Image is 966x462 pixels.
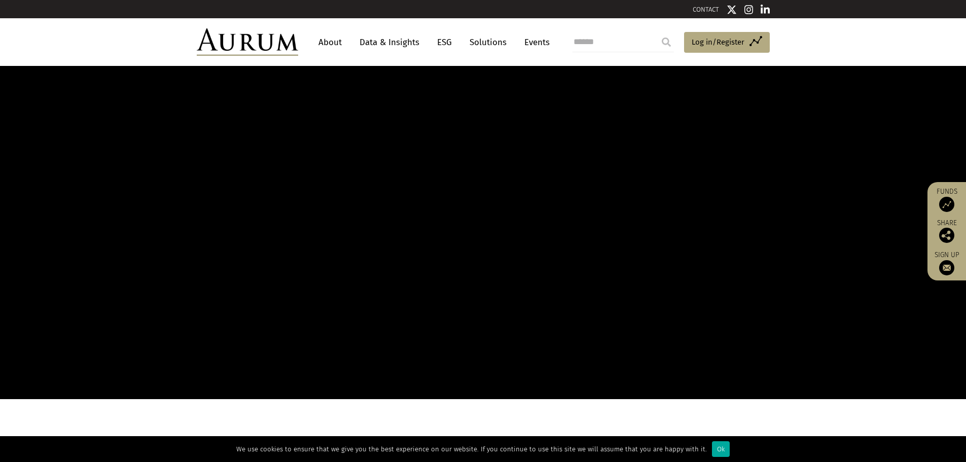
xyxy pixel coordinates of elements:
[684,32,770,53] a: Log in/Register
[313,33,347,52] a: About
[656,32,676,52] input: Submit
[744,5,754,15] img: Instagram icon
[939,260,954,275] img: Sign up to our newsletter
[712,441,730,457] div: Ok
[933,251,961,275] a: Sign up
[432,33,457,52] a: ESG
[939,197,954,212] img: Access Funds
[464,33,512,52] a: Solutions
[692,36,744,48] span: Log in/Register
[939,228,954,243] img: Share this post
[354,33,424,52] a: Data & Insights
[933,187,961,212] a: Funds
[197,28,298,56] img: Aurum
[933,220,961,243] div: Share
[727,5,737,15] img: Twitter icon
[693,6,719,13] a: CONTACT
[519,33,550,52] a: Events
[761,5,770,15] img: Linkedin icon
